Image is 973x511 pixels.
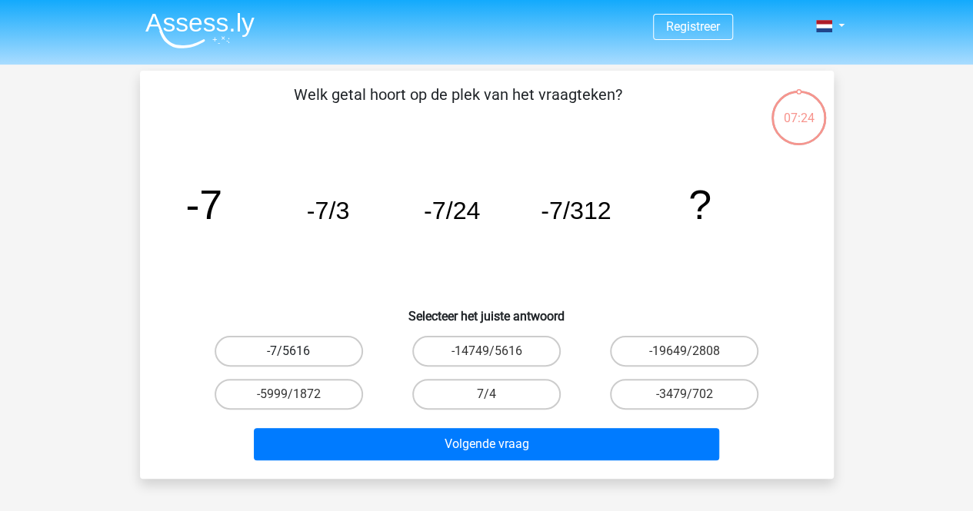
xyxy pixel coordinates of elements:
p: Welk getal hoort op de plek van het vraagteken? [165,83,751,129]
label: -3479/702 [610,379,758,410]
tspan: -7/3 [306,197,349,224]
tspan: -7/312 [541,197,611,224]
label: 7/4 [412,379,561,410]
h6: Selecteer het juiste antwoord [165,297,809,324]
a: Registreer [666,19,720,34]
label: -19649/2808 [610,336,758,367]
label: -14749/5616 [412,336,561,367]
div: 07:24 [770,89,828,128]
tspan: -7 [185,181,222,227]
label: -7/5616 [215,336,363,367]
tspan: ? [688,181,711,227]
tspan: -7/24 [423,197,479,224]
button: Volgende vraag [254,428,719,460]
label: -5999/1872 [215,379,363,410]
img: Assessly [145,12,255,48]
